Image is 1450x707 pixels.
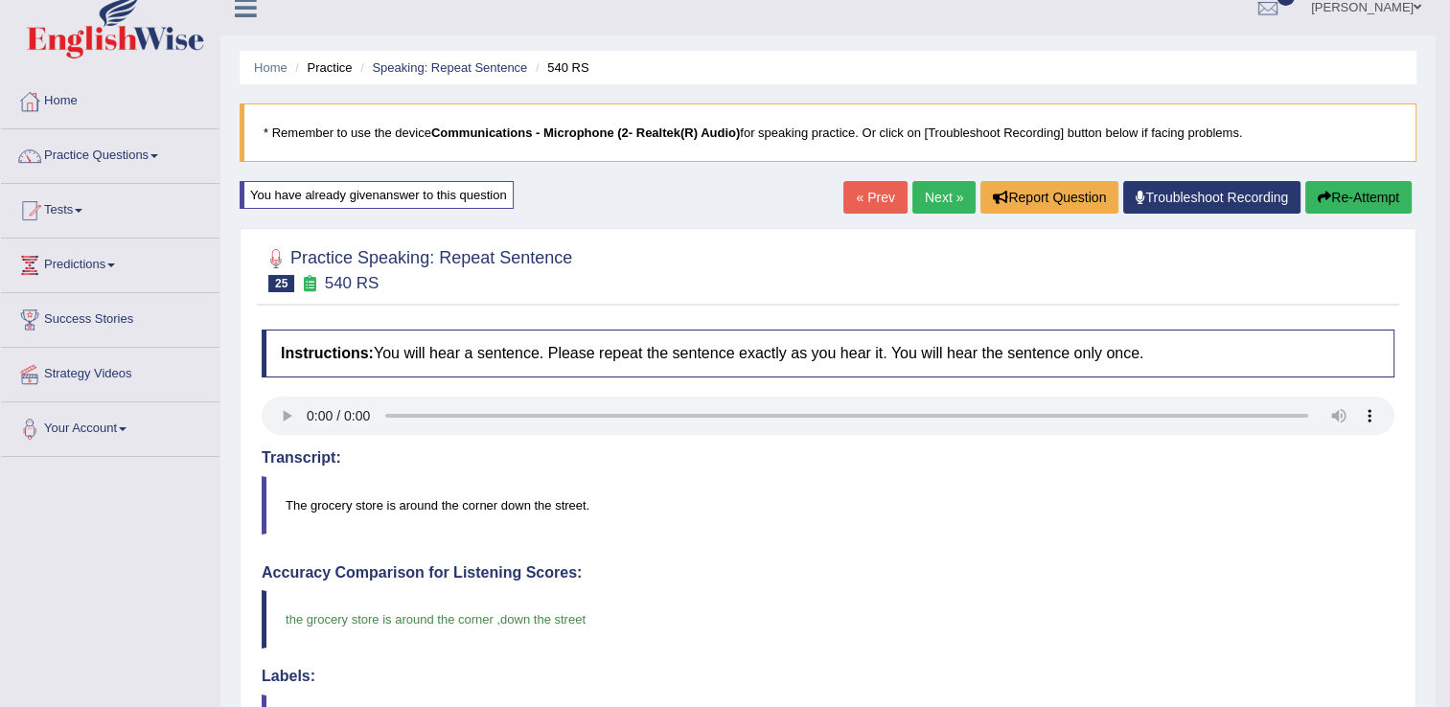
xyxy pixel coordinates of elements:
a: Tests [1,184,219,232]
span: down the street [500,612,586,627]
a: Your Account [1,402,219,450]
span: 25 [268,275,294,292]
a: Strategy Videos [1,348,219,396]
span: , [496,612,500,627]
span: the grocery store is around the corner [286,612,494,627]
h4: Labels: [262,668,1394,685]
blockquote: * Remember to use the device for speaking practice. Or click on [Troubleshoot Recording] button b... [240,103,1416,162]
a: Predictions [1,239,219,286]
a: Practice Questions [1,129,219,177]
b: Instructions: [281,345,374,361]
blockquote: The grocery store is around the corner down the street. [262,476,1394,535]
a: Next » [912,181,976,214]
li: 540 RS [531,58,589,77]
button: Re-Attempt [1305,181,1412,214]
b: Communications - Microphone (2- Realtek(R) Audio) [431,125,740,140]
a: Success Stories [1,293,219,341]
button: Report Question [980,181,1118,214]
small: Exam occurring question [299,275,319,293]
a: Home [254,60,288,75]
a: Speaking: Repeat Sentence [372,60,527,75]
small: 540 RS [325,274,380,292]
h4: Transcript: [262,449,1394,467]
a: Home [1,75,219,123]
a: « Prev [843,181,907,214]
h2: Practice Speaking: Repeat Sentence [262,244,572,292]
li: Practice [290,58,352,77]
h4: You will hear a sentence. Please repeat the sentence exactly as you hear it. You will hear the se... [262,330,1394,377]
a: Troubleshoot Recording [1123,181,1300,214]
h4: Accuracy Comparison for Listening Scores: [262,564,1394,582]
div: You have already given answer to this question [240,181,514,209]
